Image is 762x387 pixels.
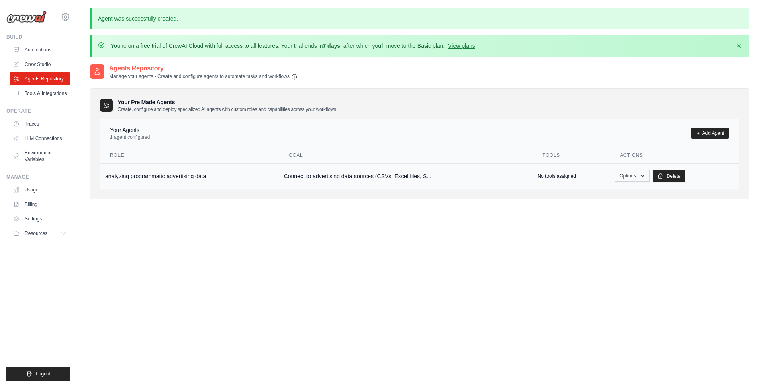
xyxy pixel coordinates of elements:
[10,72,70,85] a: Agents Repository
[36,371,51,377] span: Logout
[610,147,739,164] th: Actions
[10,146,70,166] a: Environment Variables
[10,183,70,196] a: Usage
[537,173,576,179] p: No tools assigned
[10,198,70,211] a: Billing
[10,58,70,71] a: Crew Studio
[109,73,298,80] p: Manage your agents - Create and configure agents to automate tasks and workflows
[279,147,533,164] th: Goal
[118,106,336,113] p: Create, configure and deploy specialized AI agents with custom roles and capabilities across your...
[6,11,47,23] img: Logo
[118,98,336,113] h3: Your Pre Made Agents
[100,147,279,164] th: Role
[25,230,47,237] span: Resources
[691,128,729,139] a: Add Agent
[323,43,340,49] strong: 7 days
[653,170,685,182] a: Delete
[10,43,70,56] a: Automations
[109,64,298,73] h2: Agents Repository
[10,87,70,100] a: Tools & Integrations
[615,170,649,182] button: Options
[448,43,475,49] a: View plans
[10,132,70,145] a: LLM Connections
[6,174,70,180] div: Manage
[10,117,70,130] a: Traces
[111,42,477,50] p: You're on a free trial of CrewAI Cloud with full access to all features. Your trial ends in , aft...
[10,227,70,240] button: Resources
[110,126,150,134] h4: Your Agents
[100,163,279,189] td: analyzing programmatic advertising data
[10,212,70,225] a: Settings
[90,8,749,29] p: Agent was successfully created.
[6,367,70,381] button: Logout
[279,163,533,189] td: Connect to advertising data sources (CSVs, Excel files, S...
[110,134,150,140] p: 1 agent configured
[6,34,70,40] div: Build
[6,108,70,114] div: Operate
[533,147,610,164] th: Tools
